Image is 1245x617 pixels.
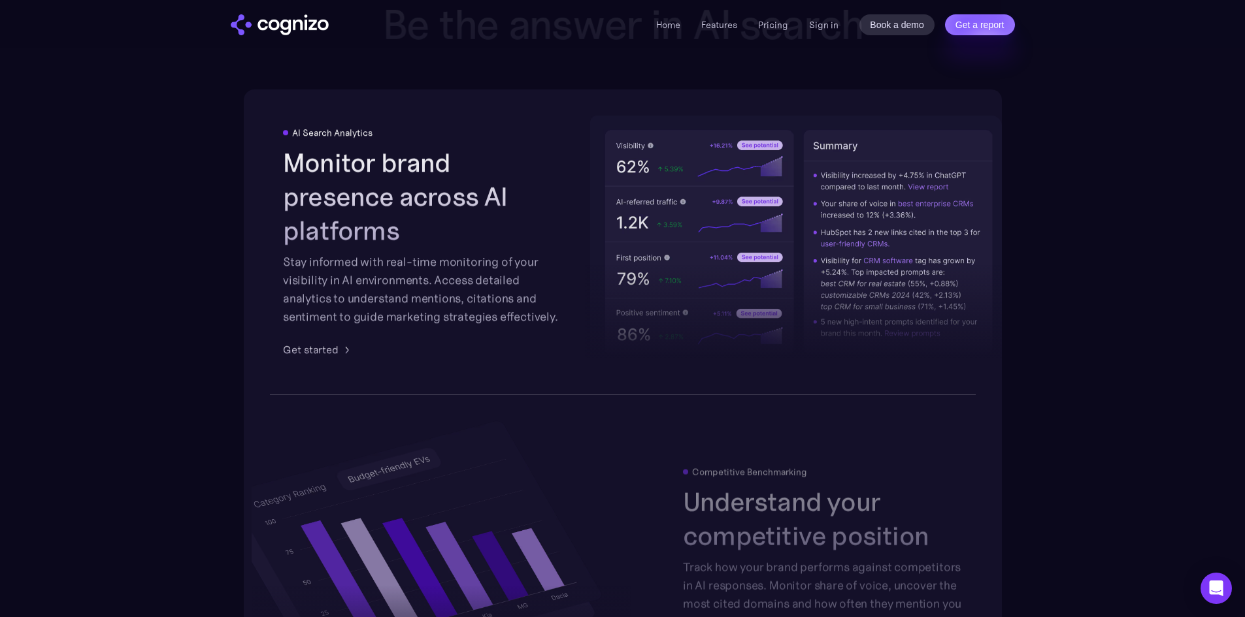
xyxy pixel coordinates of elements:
div: AI Search Analytics [292,128,373,138]
div: Open Intercom Messenger [1201,573,1232,604]
a: Home [656,19,680,31]
a: Get a report [945,14,1015,35]
h2: Understand your competitive position [683,484,963,552]
div: Stay informed with real-time monitoring of your visibility in AI environments. Access detailed an... [283,253,563,326]
a: Get started [283,342,354,358]
a: Pricing [758,19,788,31]
a: Book a demo [859,14,935,35]
img: cognizo logo [231,14,329,35]
a: Sign in [809,17,838,33]
img: AI visibility metrics performance insights [590,116,1007,368]
h2: Monitor brand presence across AI platforms [283,146,563,248]
a: Features [701,19,737,31]
div: Get started [283,342,339,358]
div: Competitive Benchmarking [692,466,807,477]
a: home [231,14,329,35]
